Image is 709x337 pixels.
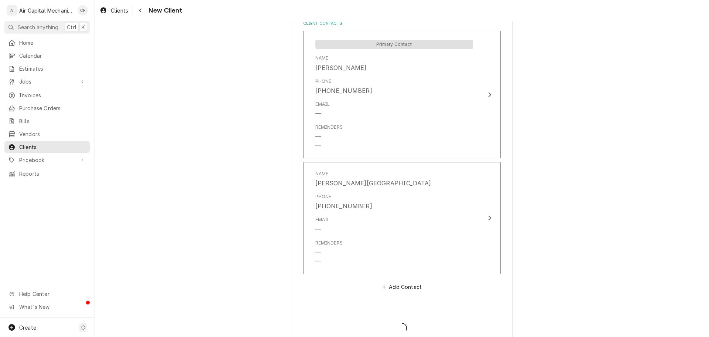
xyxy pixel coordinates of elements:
[81,324,85,331] span: C
[19,290,85,298] span: Help Center
[315,40,473,49] span: Primary Contact
[315,141,321,150] div: —
[19,104,86,112] span: Purchase Orders
[19,117,86,125] span: Bills
[315,257,321,266] div: —
[4,75,90,88] a: Go to Jobs
[4,21,90,34] button: Search anythingCtrlK
[78,5,88,16] div: CF
[82,23,85,31] span: K
[315,78,332,85] div: Phone
[134,4,146,16] button: Navigate back
[315,63,367,72] div: [PERSON_NAME]
[4,301,90,313] a: Go to What's New
[67,23,76,31] span: Ctrl
[19,170,86,178] span: Reports
[4,50,90,62] a: Calendar
[315,55,329,61] div: Name
[303,21,501,27] label: Client Contacts
[315,101,330,118] div: Email
[19,143,86,151] span: Clients
[315,216,330,233] div: Email
[4,288,90,300] a: Go to Help Center
[78,5,88,16] div: Charles Faure's Avatar
[315,240,343,266] div: Reminders
[4,115,90,127] a: Bills
[4,89,90,101] a: Invoices
[315,55,367,72] div: Name
[146,6,182,16] span: New Client
[4,168,90,180] a: Reports
[315,240,343,246] div: Reminders
[4,154,90,166] a: Go to Pricebook
[315,39,473,49] div: Primary
[111,7,128,14] span: Clients
[19,156,75,164] span: Pricebook
[19,7,73,14] div: Air Capital Mechanical
[315,171,431,188] div: Name
[315,193,372,210] div: Phone
[397,320,407,336] span: Loading...
[315,216,330,223] div: Email
[303,21,501,292] div: Client Contacts
[315,171,329,177] div: Name
[315,78,372,95] div: Phone
[7,5,17,16] div: A
[18,23,58,31] span: Search anything
[315,109,321,118] div: —
[19,52,86,60] span: Calendar
[19,130,86,138] span: Vendors
[7,5,17,16] div: Air Capital Mechanical's Avatar
[315,101,330,108] div: Email
[4,102,90,114] a: Purchase Orders
[303,31,501,158] button: Update Contact
[315,193,332,200] div: Phone
[4,141,90,153] a: Clients
[19,91,86,99] span: Invoices
[4,37,90,49] a: Home
[315,124,343,150] div: Reminders
[19,65,86,73] span: Estimates
[19,39,86,47] span: Home
[315,225,321,234] div: —
[19,78,75,85] span: Jobs
[315,86,372,95] div: [PHONE_NUMBER]
[315,132,321,141] div: —
[19,324,36,331] span: Create
[315,179,431,188] div: [PERSON_NAME][GEOGRAPHIC_DATA]
[97,4,131,17] a: Clients
[315,202,372,210] div: [PHONE_NUMBER]
[4,128,90,140] a: Vendors
[315,124,343,131] div: Reminders
[4,63,90,75] a: Estimates
[380,282,423,292] button: Add Contact
[303,162,501,274] button: Update Contact
[315,248,321,257] div: —
[19,303,85,311] span: What's New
